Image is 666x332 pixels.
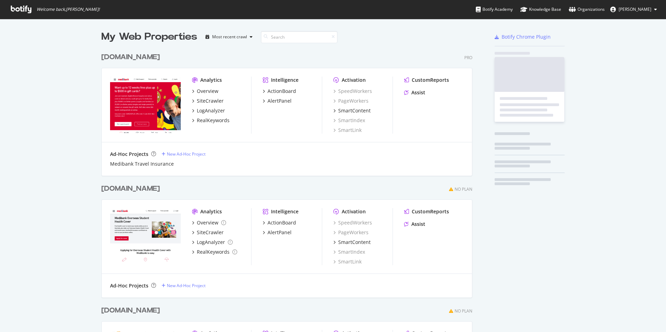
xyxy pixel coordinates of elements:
a: LogAnalyzer [192,239,233,246]
div: AlertPanel [268,97,292,104]
div: My Web Properties [101,30,197,44]
button: [PERSON_NAME] [605,4,663,15]
div: New Ad-Hoc Project [167,283,206,288]
a: CustomReports [404,77,449,84]
a: RealKeywords [192,117,230,124]
img: Medibankoshc.com.au [110,208,181,264]
div: Overview [197,88,218,95]
a: Assist [404,221,425,228]
a: ActionBoard [263,88,296,95]
div: SiteCrawler [197,97,224,104]
a: SmartLink [333,258,362,265]
a: [DOMAIN_NAME] [101,184,163,194]
div: SiteCrawler [197,229,224,236]
div: SmartContent [338,239,371,246]
div: No Plan [455,186,472,192]
div: Assist [411,89,425,96]
div: Ad-Hoc Projects [110,282,148,289]
div: Intelligence [271,77,299,84]
div: Analytics [200,208,222,215]
div: ActionBoard [268,88,296,95]
button: Most recent crawl [203,31,255,42]
a: SpeedWorkers [333,219,372,226]
div: Activation [342,77,366,84]
div: Overview [197,219,218,226]
div: No Plan [455,308,472,314]
a: CustomReports [404,208,449,215]
a: [DOMAIN_NAME] [101,306,163,316]
a: New Ad-Hoc Project [162,283,206,288]
div: Ad-Hoc Projects [110,151,148,158]
div: [DOMAIN_NAME] [101,184,160,194]
a: PageWorkers [333,229,369,236]
a: Overview [192,88,218,95]
div: Most recent crawl [212,35,247,39]
div: AlertPanel [268,229,292,236]
a: ActionBoard [263,219,296,226]
div: Assist [411,221,425,228]
span: Welcome back, [PERSON_NAME] ! [37,7,100,12]
div: [DOMAIN_NAME] [101,52,160,62]
div: Activation [342,208,366,215]
div: CustomReports [412,77,449,84]
a: SiteCrawler [192,229,224,236]
div: Intelligence [271,208,299,215]
div: RealKeywords [197,248,230,255]
a: AlertPanel [263,97,292,104]
div: LogAnalyzer [197,107,225,114]
a: Medibank Travel Insurance [110,160,174,167]
div: Pro [464,55,472,61]
a: RealKeywords [192,248,237,255]
a: Overview [192,219,226,226]
div: New Ad-Hoc Project [167,151,206,157]
div: [DOMAIN_NAME] [101,306,160,316]
div: Knowledge Base [520,6,561,13]
img: Medibank.com.au [110,77,181,133]
input: Search [261,31,338,43]
a: Assist [404,89,425,96]
a: Botify Chrome Plugin [495,33,551,40]
a: SiteCrawler [192,97,224,104]
div: Analytics [200,77,222,84]
a: SmartContent [333,239,371,246]
div: ActionBoard [268,219,296,226]
a: [DOMAIN_NAME] [101,52,163,62]
div: LogAnalyzer [197,239,225,246]
a: SmartIndex [333,248,365,255]
span: Armaan Gandhok [619,6,651,12]
a: LogAnalyzer [192,107,225,114]
a: PageWorkers [333,97,369,104]
div: CustomReports [412,208,449,215]
a: New Ad-Hoc Project [162,151,206,157]
div: SmartContent [338,107,371,114]
a: SmartContent [333,107,371,114]
a: SmartIndex [333,117,365,124]
a: SmartLink [333,127,362,134]
div: RealKeywords [197,117,230,124]
a: SpeedWorkers [333,88,372,95]
div: Botify Academy [476,6,513,13]
a: AlertPanel [263,229,292,236]
div: Botify Chrome Plugin [502,33,551,40]
div: Organizations [569,6,605,13]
